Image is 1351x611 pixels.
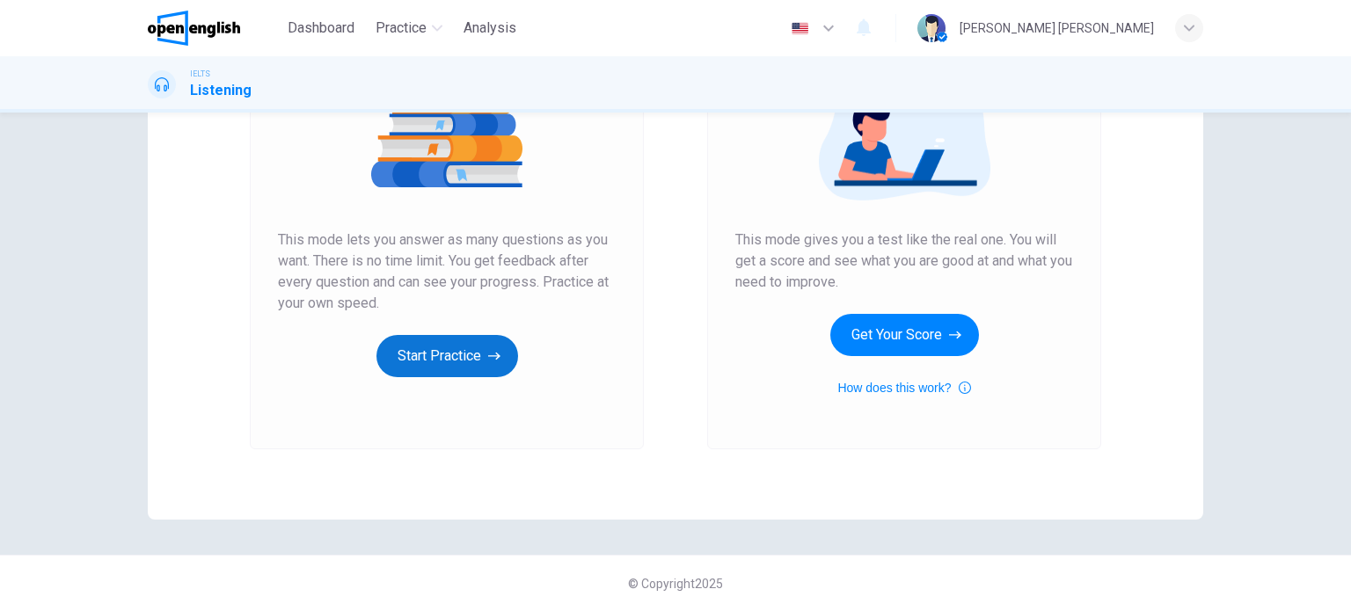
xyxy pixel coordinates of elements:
[281,12,361,44] button: Dashboard
[735,229,1073,293] span: This mode gives you a test like the real one. You will get a score and see what you are good at a...
[789,22,811,35] img: en
[278,229,616,314] span: This mode lets you answer as many questions as you want. There is no time limit. You get feedback...
[148,11,281,46] a: OpenEnglish logo
[288,18,354,39] span: Dashboard
[464,18,516,39] span: Analysis
[190,80,252,101] h1: Listening
[917,14,946,42] img: Profile picture
[376,335,518,377] button: Start Practice
[369,12,449,44] button: Practice
[960,18,1154,39] div: [PERSON_NAME] [PERSON_NAME]
[837,377,970,398] button: How does this work?
[830,314,979,356] button: Get Your Score
[628,577,723,591] span: © Copyright 2025
[190,68,210,80] span: IELTS
[376,18,427,39] span: Practice
[456,12,523,44] button: Analysis
[148,11,240,46] img: OpenEnglish logo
